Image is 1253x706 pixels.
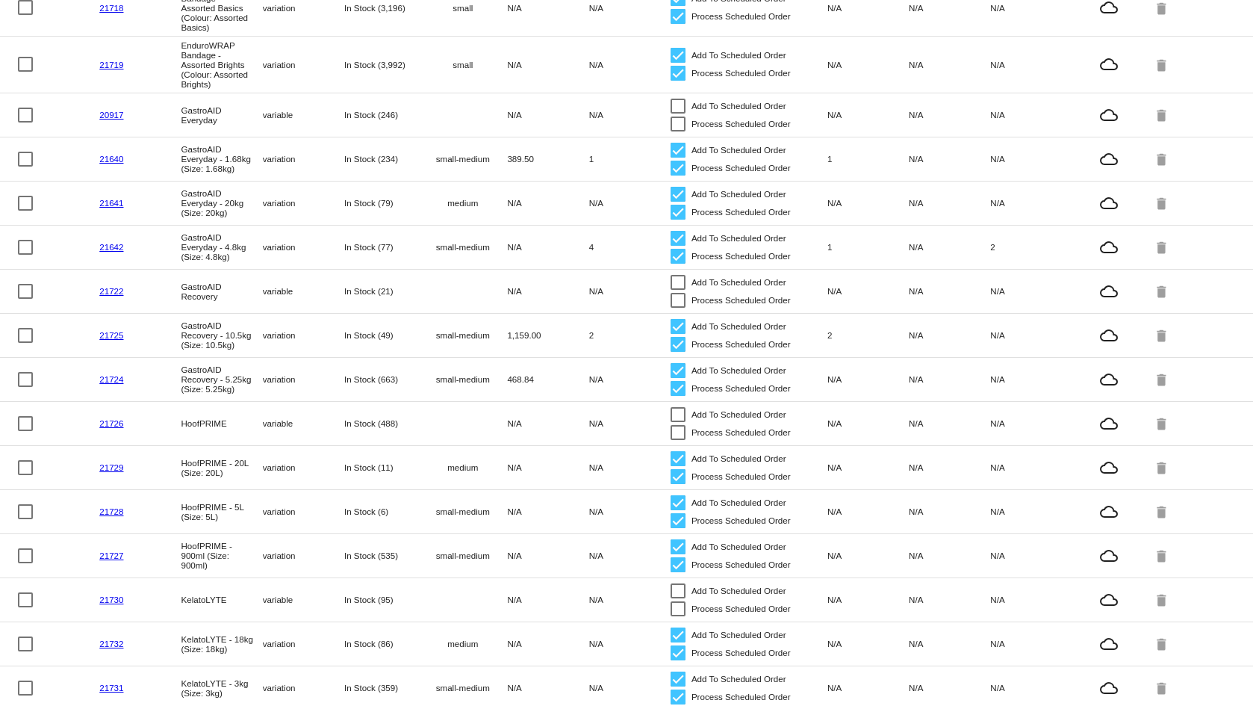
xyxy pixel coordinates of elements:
[1072,326,1146,344] mat-icon: cloud_queue
[990,194,1072,211] mat-cell: N/A
[344,415,426,432] mat-cell: In Stock (488)
[1154,235,1172,258] mat-icon: delete
[1154,500,1172,523] mat-icon: delete
[426,635,507,652] mat-cell: medium
[827,56,909,73] mat-cell: N/A
[827,282,909,300] mat-cell: N/A
[990,371,1072,388] mat-cell: N/A
[909,371,990,388] mat-cell: N/A
[691,538,786,556] span: Add To Scheduled Order
[426,547,507,564] mat-cell: small-medium
[909,547,990,564] mat-cell: N/A
[181,454,262,481] mat-cell: HoofPRIME - 20L (Size: 20L)
[1072,635,1146,653] mat-icon: cloud_queue
[990,282,1072,300] mat-cell: N/A
[181,415,262,432] mat-cell: HoofPRIME
[344,679,426,696] mat-cell: In Stock (359)
[426,679,507,696] mat-cell: small-medium
[426,459,507,476] mat-cell: medium
[507,282,588,300] mat-cell: N/A
[589,106,671,123] mat-cell: N/A
[1154,191,1172,214] mat-icon: delete
[909,635,990,652] mat-cell: N/A
[263,106,344,123] mat-cell: variable
[99,418,123,428] a: 21726
[507,326,588,344] mat-cell: 1,159.00
[589,194,671,211] mat-cell: N/A
[827,326,909,344] mat-cell: 2
[589,150,671,167] mat-cell: 1
[99,374,123,384] a: 21724
[691,670,786,688] span: Add To Scheduled Order
[691,7,791,25] span: Process Scheduled Order
[181,229,262,265] mat-cell: GastroAID Everyday - 4.8kg (Size: 4.8kg)
[589,371,671,388] mat-cell: N/A
[589,282,671,300] mat-cell: N/A
[827,106,909,123] mat-cell: N/A
[181,675,262,702] mat-cell: KelatoLYTE - 3kg (Size: 3kg)
[99,330,123,340] a: 21725
[909,150,990,167] mat-cell: N/A
[691,46,786,64] span: Add To Scheduled Order
[1154,588,1172,611] mat-icon: delete
[909,679,990,696] mat-cell: N/A
[827,415,909,432] mat-cell: N/A
[263,282,344,300] mat-cell: variable
[691,380,791,397] span: Process Scheduled Order
[99,60,123,69] a: 21719
[507,459,588,476] mat-cell: N/A
[344,106,426,123] mat-cell: In Stock (246)
[344,238,426,256] mat-cell: In Stock (77)
[691,362,786,380] span: Add To Scheduled Order
[263,635,344,652] mat-cell: variation
[344,282,426,300] mat-cell: In Stock (21)
[1154,412,1172,435] mat-icon: delete
[691,64,791,82] span: Process Scheduled Order
[426,238,507,256] mat-cell: small-medium
[909,238,990,256] mat-cell: N/A
[990,591,1072,608] mat-cell: N/A
[990,679,1072,696] mat-cell: N/A
[589,326,671,344] mat-cell: 2
[909,56,990,73] mat-cell: N/A
[181,317,262,353] mat-cell: GastroAID Recovery - 10.5kg (Size: 10.5kg)
[827,503,909,520] mat-cell: N/A
[691,159,791,177] span: Process Scheduled Order
[691,424,791,442] span: Process Scheduled Order
[263,547,344,564] mat-cell: variation
[181,102,262,128] mat-cell: GastroAID Everyday
[827,547,909,564] mat-cell: N/A
[909,415,990,432] mat-cell: N/A
[1072,547,1146,565] mat-icon: cloud_queue
[691,273,786,291] span: Add To Scheduled Order
[99,242,123,252] a: 21642
[589,56,671,73] mat-cell: N/A
[589,635,671,652] mat-cell: N/A
[99,551,123,560] a: 21727
[99,462,123,472] a: 21729
[344,635,426,652] mat-cell: In Stock (86)
[589,459,671,476] mat-cell: N/A
[909,459,990,476] mat-cell: N/A
[909,591,990,608] mat-cell: N/A
[827,194,909,211] mat-cell: N/A
[1072,503,1146,521] mat-icon: cloud_queue
[827,459,909,476] mat-cell: N/A
[181,140,262,177] mat-cell: GastroAID Everyday - 1.68kg (Size: 1.68kg)
[1072,371,1146,388] mat-icon: cloud_queue
[263,150,344,167] mat-cell: variation
[263,194,344,211] mat-cell: variation
[1072,679,1146,697] mat-icon: cloud_queue
[99,507,123,516] a: 21728
[99,639,123,648] a: 21732
[507,591,588,608] mat-cell: N/A
[507,503,588,520] mat-cell: N/A
[827,238,909,256] mat-cell: 1
[1072,150,1146,168] mat-icon: cloud_queue
[589,547,671,564] mat-cell: N/A
[99,198,123,208] a: 21641
[344,326,426,344] mat-cell: In Stock (49)
[990,547,1072,564] mat-cell: N/A
[1154,368,1172,391] mat-icon: delete
[827,635,909,652] mat-cell: N/A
